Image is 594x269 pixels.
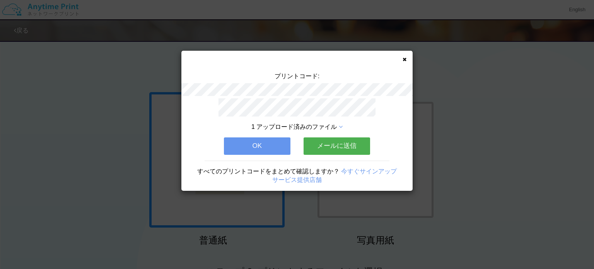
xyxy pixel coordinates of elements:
span: すべてのプリントコードをまとめて確認しますか？ [197,168,340,175]
a: 今すぐサインアップ [341,168,397,175]
button: メールに送信 [304,137,370,154]
span: 1 アップロード済みのファイル [251,123,337,130]
span: プリントコード: [275,73,319,79]
button: OK [224,137,290,154]
a: サービス提供店舗 [272,176,322,183]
